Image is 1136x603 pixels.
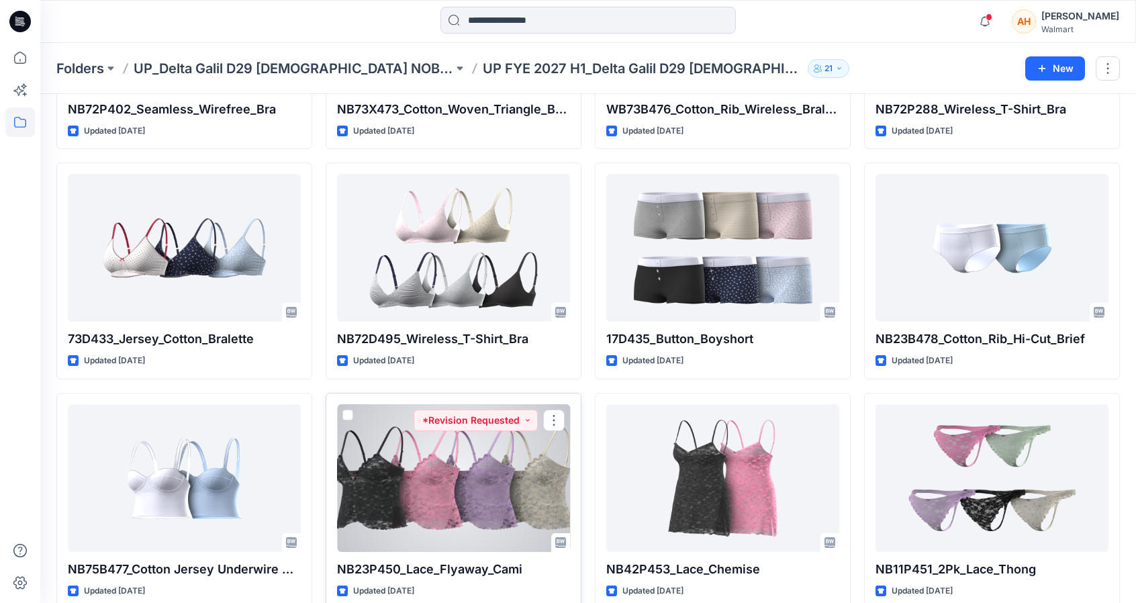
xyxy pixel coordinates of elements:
[84,584,145,598] p: Updated [DATE]
[337,560,570,579] p: NB23P450_Lace_Flyaway_Cami
[622,584,683,598] p: Updated [DATE]
[1041,8,1119,24] div: [PERSON_NAME]
[892,584,953,598] p: Updated [DATE]
[606,174,839,322] a: 17D435_Button_Boyshort
[808,59,849,78] button: 21
[1012,9,1036,34] div: AH
[875,560,1108,579] p: NB11P451_2Pk_Lace_Thong
[892,124,953,138] p: Updated [DATE]
[875,100,1108,119] p: NB72P288_Wireless_T-Shirt_Bra
[337,404,570,552] a: NB23P450_Lace_Flyaway_Cami
[1025,56,1085,81] button: New
[337,330,570,349] p: NB72D495_Wireless_T-Shirt_Bra
[353,354,414,368] p: Updated [DATE]
[875,330,1108,349] p: NB23B478_Cotton_Rib_Hi-Cut_Brief
[1041,24,1119,34] div: Walmart
[875,404,1108,552] a: NB11P451_2Pk_Lace_Thong
[68,404,301,552] a: NB75B477_Cotton Jersey Underwire CORSET
[84,354,145,368] p: Updated [DATE]
[68,174,301,322] a: 73D433_Jersey_Cotton_Bralette
[606,330,839,349] p: 17D435_Button_Boyshort
[337,174,570,322] a: NB72D495_Wireless_T-Shirt_Bra
[606,404,839,552] a: NB42P453_Lace_Chemise
[56,59,104,78] a: Folders
[622,354,683,368] p: Updated [DATE]
[875,174,1108,322] a: NB23B478_Cotton_Rib_Hi-Cut_Brief
[483,59,802,78] p: UP FYE 2027 H1_Delta Galil D29 [DEMOGRAPHIC_DATA] NOBO Bras
[824,61,833,76] p: 21
[337,100,570,119] p: NB73X473_Cotton_Woven_Triangle_Bralette
[606,100,839,119] p: WB73B476_Cotton_Rib_Wireless_Bralette
[134,59,453,78] a: UP_Delta Galil D29 [DEMOGRAPHIC_DATA] NOBO Intimates
[892,354,953,368] p: Updated [DATE]
[353,584,414,598] p: Updated [DATE]
[68,100,301,119] p: NB72P402_Seamless_Wirefree_Bra
[353,124,414,138] p: Updated [DATE]
[606,560,839,579] p: NB42P453_Lace_Chemise
[68,560,301,579] p: NB75B477_Cotton Jersey Underwire CORSET
[84,124,145,138] p: Updated [DATE]
[622,124,683,138] p: Updated [DATE]
[68,330,301,349] p: 73D433_Jersey_Cotton_Bralette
